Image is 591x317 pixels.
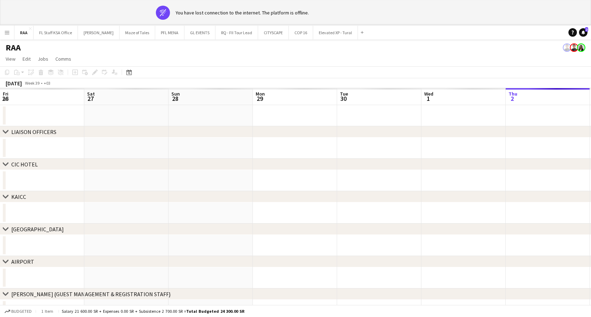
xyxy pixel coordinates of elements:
[255,95,265,103] span: 29
[6,56,16,62] span: View
[62,309,244,314] div: Salary 21 600.00 SR + Expenses 0.00 SR + Subsistence 2 700.00 SR =
[171,91,180,97] span: Sun
[313,26,358,39] button: Elevated XP - Tural
[339,95,348,103] span: 30
[170,95,180,103] span: 28
[78,26,120,39] button: [PERSON_NAME]
[86,95,95,103] span: 27
[507,95,517,103] span: 2
[6,80,22,87] div: [DATE]
[563,43,571,52] app-user-avatar: Jesus Relampagos
[11,291,171,298] div: [PERSON_NAME] {GUEST MANAGEMENT & REGISTRATION STAFF}
[120,26,155,39] button: Maze of Tales
[184,26,215,39] button: GL EVENTS
[44,80,50,86] div: +03
[577,43,585,52] app-user-avatar: Ala Khairalla
[3,54,18,63] a: View
[423,95,433,103] span: 1
[289,26,313,39] button: COP 16
[570,43,578,52] app-user-avatar: Jesus Relampagos
[11,161,38,168] div: CIC HOTEL
[176,10,309,16] div: You have lost connection to the internet. The platform is offline.
[2,95,8,103] span: 26
[39,309,56,314] span: 1 item
[53,54,74,63] a: Comms
[55,56,71,62] span: Comms
[11,193,26,200] div: KAICC
[23,80,41,86] span: Week 39
[424,91,433,97] span: Wed
[6,42,21,53] h1: RAA
[579,28,587,37] a: 2
[3,91,8,97] span: Fri
[11,258,34,265] div: AIRPORT
[23,56,31,62] span: Edit
[340,91,348,97] span: Tue
[14,26,33,39] button: RAA
[38,56,48,62] span: Jobs
[11,309,32,314] span: Budgeted
[256,91,265,97] span: Mon
[215,26,258,39] button: RQ - FII Tour Lead
[87,91,95,97] span: Sat
[20,54,33,63] a: Edit
[186,309,244,314] span: Total Budgeted 24 300.00 SR
[4,307,33,315] button: Budgeted
[258,26,289,39] button: CITYSCAPE
[155,26,184,39] button: PFL MENA
[508,91,517,97] span: Thu
[33,26,78,39] button: FL Staff KSA Office
[585,27,588,32] span: 2
[11,128,56,135] div: LIAISON OFFICERS
[11,226,64,233] div: [GEOGRAPHIC_DATA]
[35,54,51,63] a: Jobs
